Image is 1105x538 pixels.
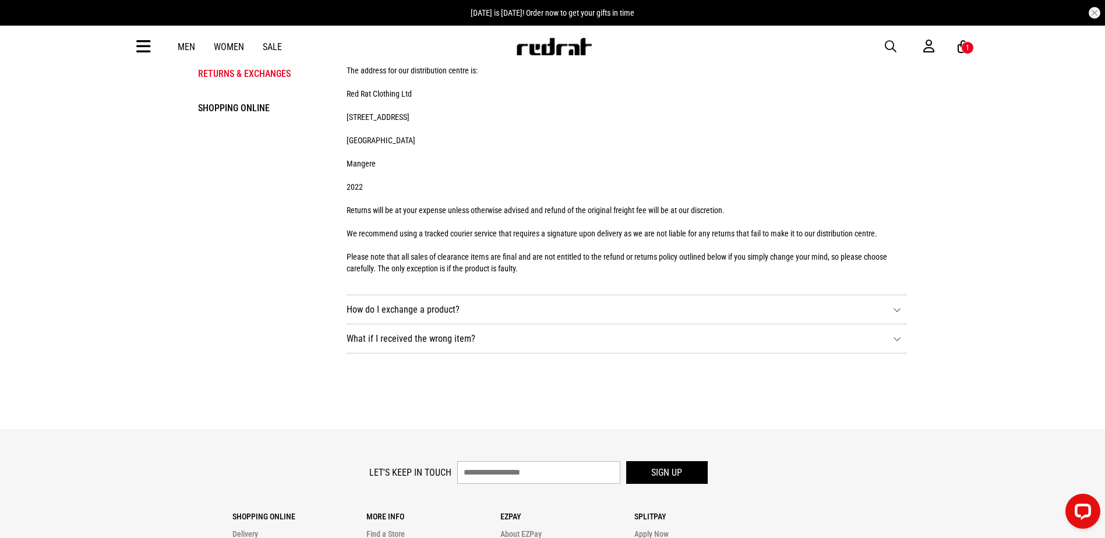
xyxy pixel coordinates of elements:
label: Let's keep in touch [369,467,451,478]
p: Shopping Online [232,512,366,521]
a: Men [178,41,195,52]
li: What if I received the wrong item? [347,324,907,353]
iframe: LiveChat chat widget [1056,489,1105,538]
button: Sign up [626,461,708,484]
img: Redrat logo [516,38,592,55]
li: Returns & Exchanges [198,65,323,82]
p: More Info [366,512,500,521]
a: Women [214,41,244,52]
p: Splitpay [634,512,768,521]
p: Ezpay [500,512,634,521]
li: How do I exchange a product? [347,295,907,324]
div: 1 [966,44,969,52]
span: [DATE] is [DATE]! Order now to get your gifts in time [471,8,634,17]
a: 1 [958,41,969,53]
li: Shopping Online [198,100,323,116]
a: Sale [263,41,282,52]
